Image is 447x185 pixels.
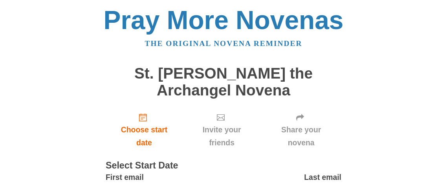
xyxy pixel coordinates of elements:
h1: St. [PERSON_NAME] the Archangel Novena [106,65,341,99]
div: Click "Next" to confirm your start date first. [183,106,261,153]
span: Choose start date [114,123,175,149]
h3: Select Start Date [106,161,341,171]
span: Invite your friends [191,123,253,149]
div: Click "Next" to confirm your start date first. [261,106,341,153]
span: Share your novena [269,123,333,149]
label: First email [106,171,144,184]
a: Pray More Novenas [104,5,344,35]
a: The original novena reminder [145,39,302,48]
a: Choose start date [106,106,183,153]
label: Last email [304,171,341,184]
